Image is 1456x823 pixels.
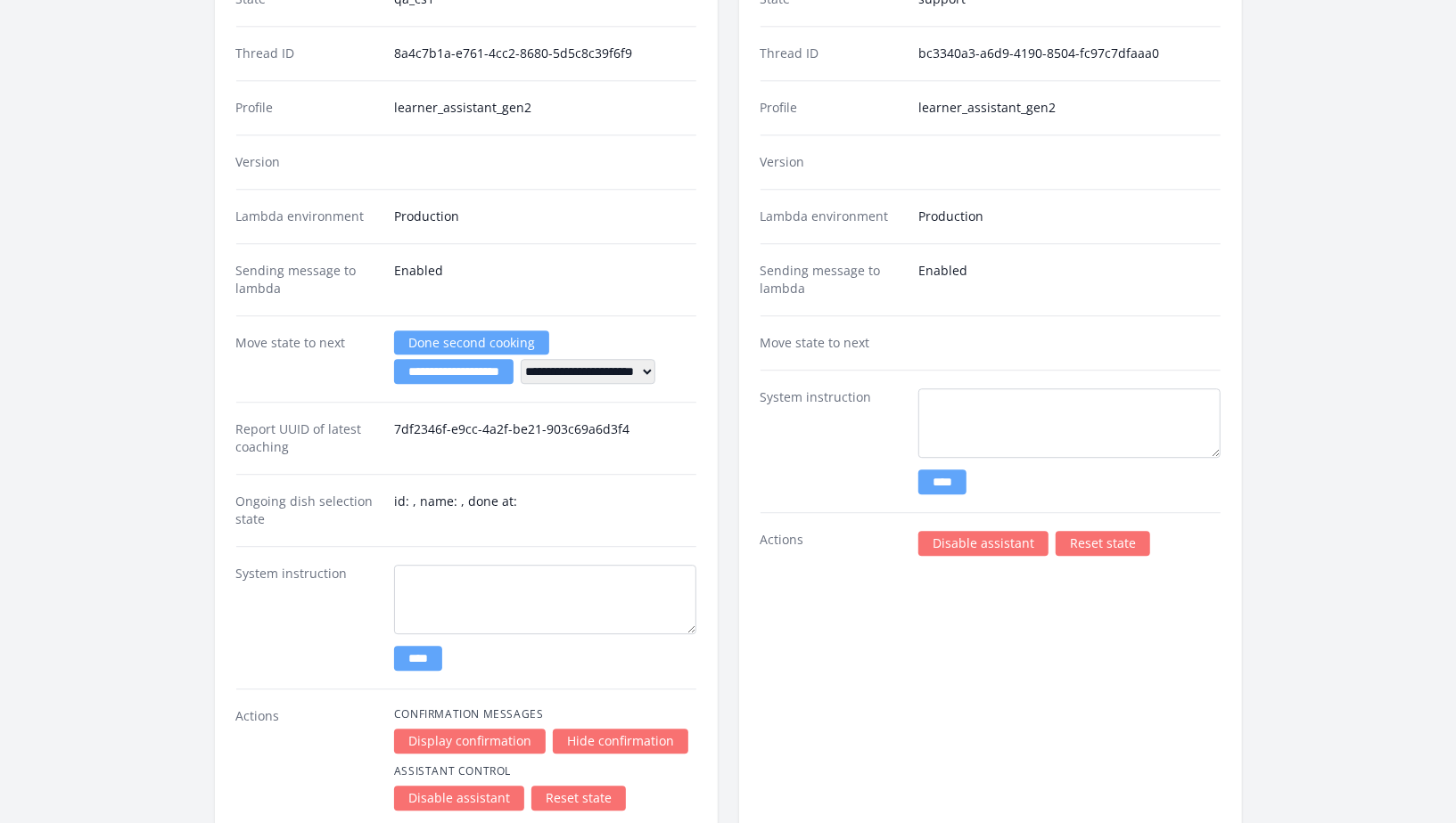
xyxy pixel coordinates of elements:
dd: id: , name: , done at: [394,493,696,528]
dt: Thread ID [236,45,380,62]
a: Reset state [531,786,626,811]
dt: Version [236,153,380,171]
a: Disable assistant [394,786,524,811]
a: Reset state [1056,531,1150,556]
dd: Enabled [918,262,1221,297]
dd: Production [918,208,1221,225]
dt: Version [761,153,904,171]
dt: Report UUID of latest coaching [236,420,380,456]
dd: learner_assistant_gen2 [918,99,1221,117]
dt: Move state to next [236,334,380,384]
dd: 8a4c7b1a-e761-4cc2-8680-5d5c8c39f6f9 [394,45,696,62]
h4: Assistant Control [394,764,696,778]
dt: Thread ID [761,45,904,62]
a: Done second cooking [394,330,549,354]
dd: learner_assistant_gen2 [394,99,696,117]
dt: Profile [236,99,380,117]
dd: bc3340a3-a6d9-4190-8504-fc97c7dfaaa0 [918,45,1221,62]
dd: 7df2346f-e9cc-4a2f-be21-903c69a6d3f4 [394,420,696,456]
dd: Enabled [394,262,696,297]
dt: Sending message to lambda [761,262,904,297]
a: Disable assistant [918,531,1049,556]
dd: Production [394,208,696,225]
dt: Ongoing dish selection state [236,493,380,528]
dt: Lambda environment [761,208,904,225]
h4: Confirmation Messages [394,707,696,721]
a: Hide confirmation [553,729,688,754]
dt: Sending message to lambda [236,262,380,297]
dt: Lambda environment [236,208,380,225]
dt: Actions [761,531,904,556]
dt: Move state to next [761,334,904,352]
dt: Profile [761,99,904,117]
a: Display confirmation [394,729,546,754]
dt: System instruction [761,388,904,494]
dt: Actions [236,707,380,811]
dt: System instruction [236,565,380,671]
